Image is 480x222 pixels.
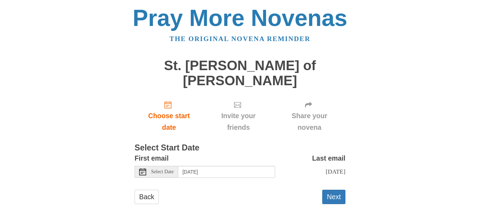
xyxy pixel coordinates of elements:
[170,35,311,42] a: The original novena reminder
[142,110,196,133] span: Choose start date
[312,153,345,164] label: Last email
[135,190,159,204] a: Back
[326,168,345,175] span: [DATE]
[133,5,348,31] a: Pray More Novenas
[135,153,169,164] label: First email
[273,95,345,137] div: Click "Next" to confirm your start date first.
[151,169,174,174] span: Select Date
[135,95,203,137] a: Choose start date
[135,143,345,153] h3: Select Start Date
[322,190,345,204] button: Next
[280,110,338,133] span: Share your novena
[135,58,345,88] h1: St. [PERSON_NAME] of [PERSON_NAME]
[210,110,266,133] span: Invite your friends
[203,95,273,137] div: Click "Next" to confirm your start date first.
